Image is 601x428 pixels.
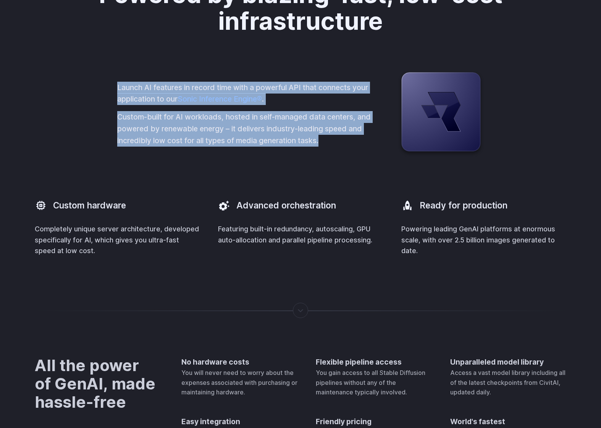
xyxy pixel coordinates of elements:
[181,416,297,428] h4: Easy integration
[53,199,126,212] h3: Custom hardware
[117,111,374,146] p: Custom-built for AI workloads, hosted in self-managed data centers, and powered by renewable ener...
[450,416,566,428] h4: World's fastest
[117,82,374,105] p: Launch AI features in record time with a powerful API that connects your application to our .
[316,356,432,368] h4: Flexible pipeline access
[35,224,200,256] p: Completely unique server architecture, developed specifically for AI, which gives you ultra-fast ...
[181,369,297,396] span: You will never need to worry about the expenses associated with purchasing or maintaining hardware.
[316,369,425,396] span: You gain access to all Stable Diffusion pipelines without any of the maintenance typically involved.
[450,369,565,396] span: Access a vast model library including all of the latest checkpoints from CivitAI, updated daily.
[401,224,566,256] p: Powering leading GenAI platforms at enormous scale, with over 2.5 billion images generated to date.
[181,356,297,368] h4: No hardware costs
[236,199,336,212] h3: Advanced orchestration
[218,224,383,245] p: Featuring built-in redundancy, autoscaling, GPU auto-allocation and parallel pipeline processing.
[420,199,507,212] h3: Ready for production
[450,356,566,368] h4: Unparalleled model library
[316,416,432,428] h4: Friendly pricing
[178,94,262,103] a: Sonic Inference Engine®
